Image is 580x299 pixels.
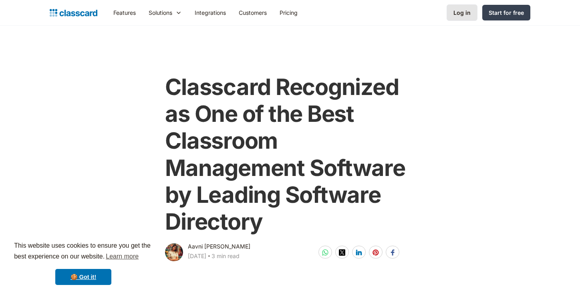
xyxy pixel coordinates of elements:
[211,251,240,261] div: 3 min read
[107,4,142,22] a: Features
[389,249,396,256] img: facebook-white sharing button
[55,269,111,285] a: dismiss cookie message
[105,251,140,263] a: learn more about cookies
[447,4,477,21] a: Log in
[489,8,524,17] div: Start for free
[14,241,153,263] span: This website uses cookies to ensure you get the best experience on our website.
[322,249,328,256] img: whatsapp-white sharing button
[339,249,345,256] img: twitter-white sharing button
[165,74,415,235] h1: Classcard Recognized as One of the Best Classroom Management Software by Leading Software Directory
[273,4,304,22] a: Pricing
[188,242,250,251] div: Aavni [PERSON_NAME]
[373,249,379,256] img: pinterest-white sharing button
[50,7,97,18] a: home
[149,8,172,17] div: Solutions
[232,4,273,22] a: Customers
[453,8,471,17] div: Log in
[206,251,211,263] div: ‧
[188,4,232,22] a: Integrations
[356,249,362,256] img: linkedin-white sharing button
[188,251,206,261] div: [DATE]
[6,233,160,293] div: cookieconsent
[142,4,188,22] div: Solutions
[482,5,530,20] a: Start for free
